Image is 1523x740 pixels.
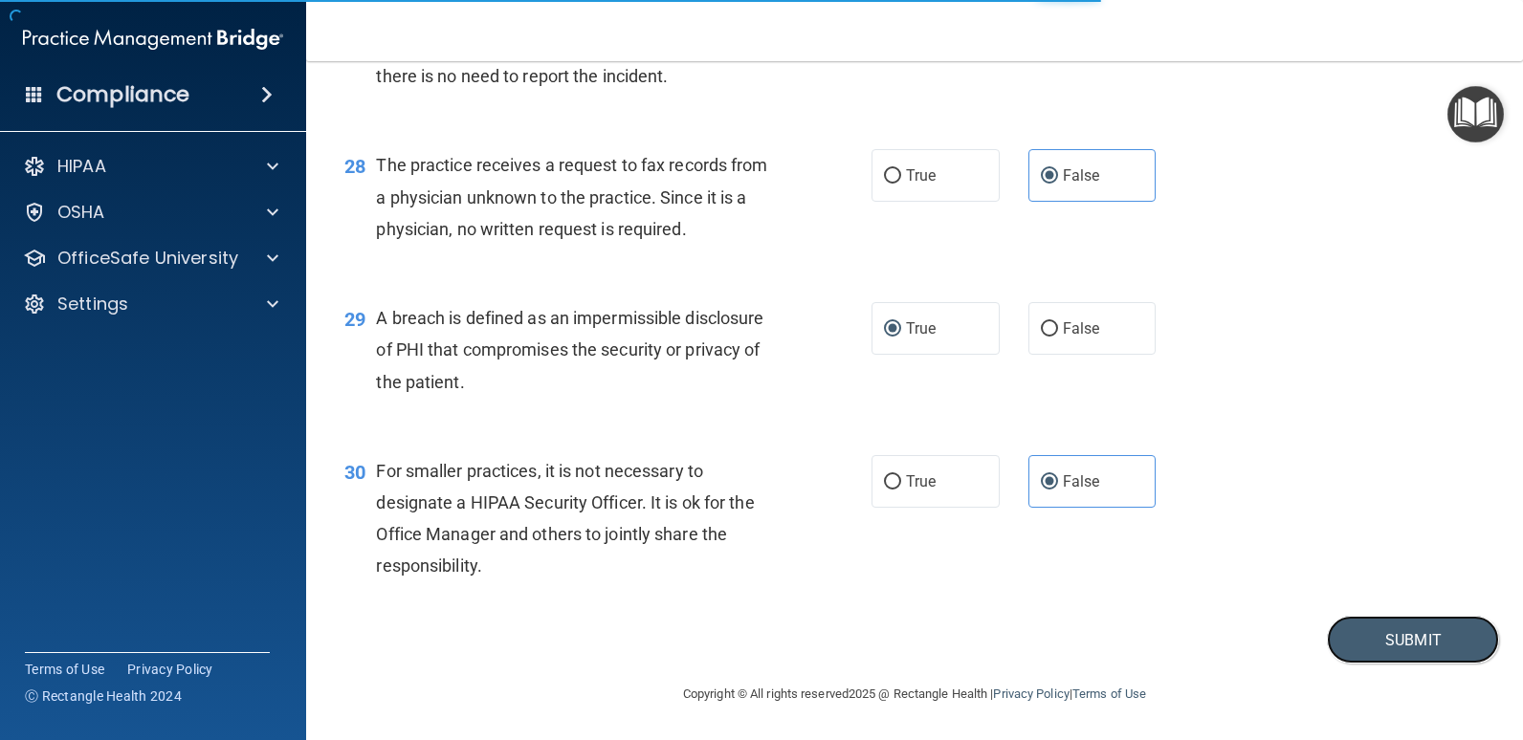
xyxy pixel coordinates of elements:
span: False [1063,319,1100,337]
p: HIPAA [57,155,106,178]
button: Open Resource Center [1447,86,1504,142]
a: OSHA [23,201,278,224]
iframe: Drift Widget Chat Controller [1427,608,1500,681]
div: Copyright © All rights reserved 2025 @ Rectangle Health | | [565,664,1264,725]
input: False [1041,322,1058,337]
span: 29 [344,308,365,331]
a: Privacy Policy [993,686,1069,701]
span: False [1063,472,1100,490]
span: True [906,319,936,337]
input: True [884,322,901,337]
input: False [1041,475,1058,490]
button: Submit [1327,616,1499,664]
a: Terms of Use [1072,686,1146,701]
a: Terms of Use [25,660,104,679]
a: OfficeSafe University [23,247,278,270]
a: Privacy Policy [127,660,213,679]
span: True [906,166,936,185]
input: False [1041,169,1058,184]
input: True [884,475,901,490]
p: OSHA [57,201,105,224]
span: 28 [344,155,365,178]
span: Ⓒ Rectangle Health 2024 [25,686,182,706]
a: Settings [23,293,278,316]
p: Settings [57,293,128,316]
span: False [1063,166,1100,185]
span: For smaller practices, it is not necessary to designate a HIPAA Security Officer. It is ok for th... [376,461,754,577]
span: The practice receives a request to fax records from a physician unknown to the practice. Since it... [376,155,767,238]
span: 30 [344,461,365,484]
h4: Compliance [56,81,189,108]
img: PMB logo [23,20,283,58]
input: True [884,169,901,184]
span: True [906,472,936,490]
a: HIPAA [23,155,278,178]
p: OfficeSafe University [57,247,238,270]
span: A breach is defined as an impermissible disclosure of PHI that compromises the security or privac... [376,308,763,391]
